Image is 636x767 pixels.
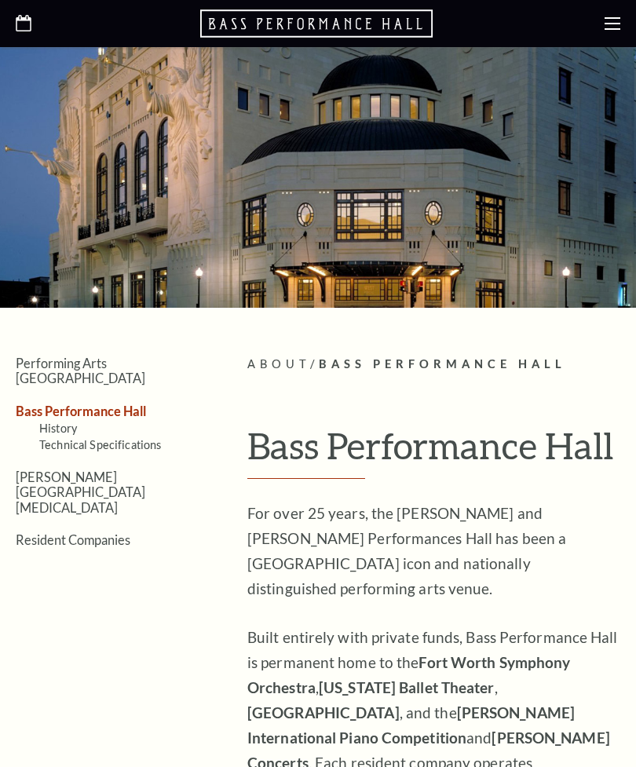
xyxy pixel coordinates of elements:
a: Resident Companies [16,532,130,547]
strong: [GEOGRAPHIC_DATA] [247,703,400,721]
h1: Bass Performance Hall [247,426,620,479]
a: Bass Performance Hall [16,404,146,418]
a: [PERSON_NAME][GEOGRAPHIC_DATA][MEDICAL_DATA] [16,469,145,515]
strong: [US_STATE] Ballet Theater [319,678,495,696]
strong: Fort Worth Symphony Orchestra [247,653,570,696]
span: About [247,357,310,371]
a: Technical Specifications [39,438,161,451]
p: For over 25 years, the [PERSON_NAME] and [PERSON_NAME] Performances Hall has been a [GEOGRAPHIC_D... [247,501,620,601]
a: History [39,422,77,435]
a: Performing Arts [GEOGRAPHIC_DATA] [16,356,145,385]
strong: [PERSON_NAME] International Piano Competition [247,703,575,747]
span: Bass Performance Hall [319,357,566,371]
p: / [247,355,620,374]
